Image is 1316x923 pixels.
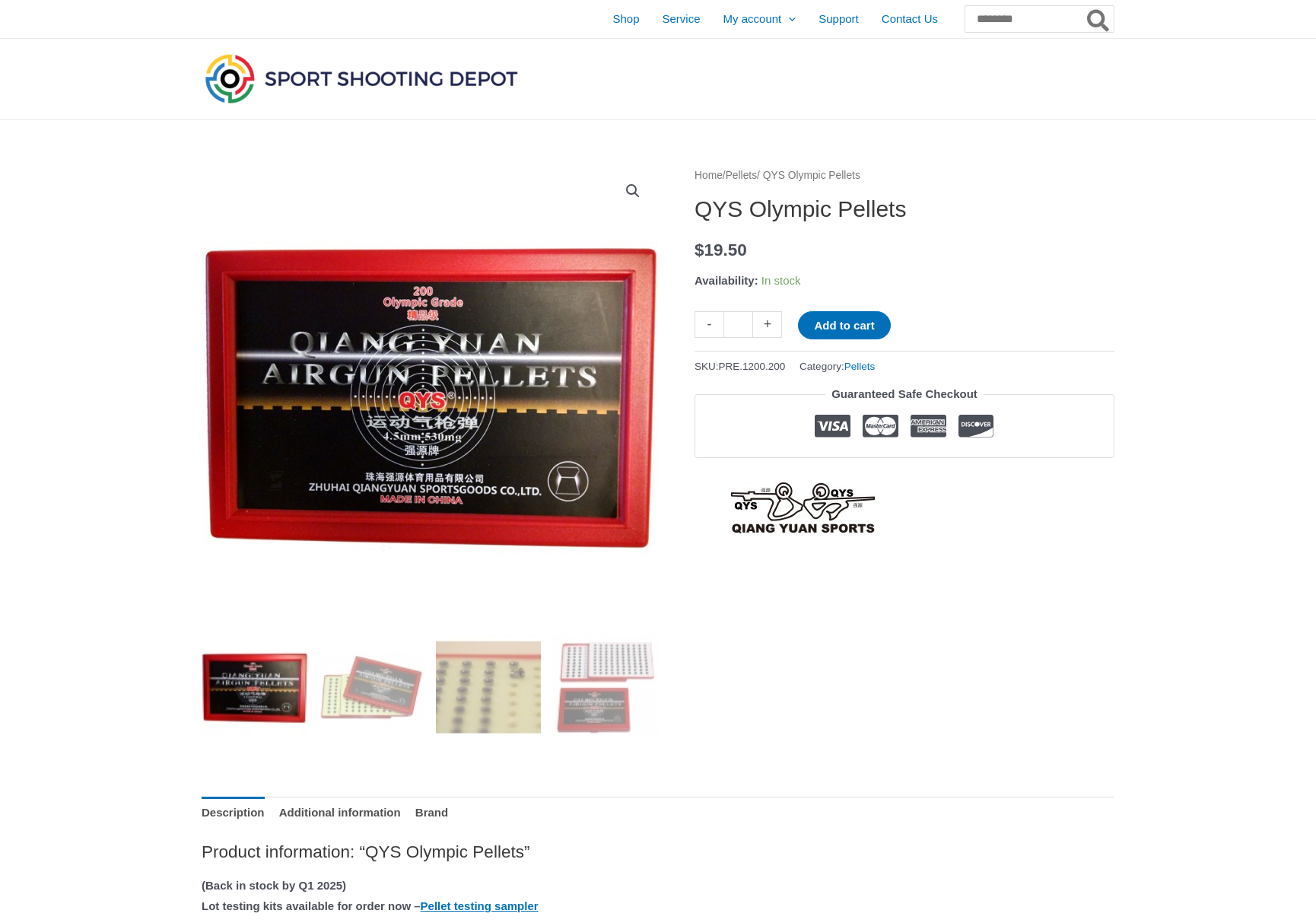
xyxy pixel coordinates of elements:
button: Add to cart [798,311,890,339]
h1: QYS Olympic Pellets [695,196,1114,223]
img: Sport Shooting Depot [202,50,521,107]
a: Brand [415,797,448,829]
h2: Product information: “QYS Olympic Pellets” [202,841,1114,863]
a: Description [202,797,265,829]
a: Pellets [844,361,876,372]
a: Pellet testing sampler [421,899,539,912]
a: View full-screen image gallery [619,177,647,205]
a: Additional information [279,797,401,829]
span: Availability: [695,274,758,287]
a: - [695,311,723,338]
span: In stock [761,274,801,287]
img: QYS Olympic Pellets - Image 3 [436,634,542,740]
a: QYS [695,481,914,536]
nav: Breadcrumb [695,166,1114,186]
a: + [753,311,782,338]
span: Category: [799,357,875,376]
legend: Guaranteed Safe Checkout [825,384,984,405]
bdi: 19.50 [695,240,747,259]
img: QYS Olympic Pellets - Image 4 [552,634,658,740]
img: QYS Olympic Pellets - Image 2 [319,634,424,740]
button: Search [1084,6,1114,32]
span: $ [695,240,704,259]
img: QYS Olympic Pellets [202,166,658,622]
a: Pellets [726,170,757,181]
a: Home [695,170,723,181]
strong: Lot testing kits available for order now – [202,899,539,912]
strong: (Back in stock by Q1 2025) [202,879,346,892]
img: QYS Olympic Pellets [202,634,307,740]
span: SKU: [695,357,785,376]
input: Product quantity [723,311,753,338]
span: PRE.1200.200 [719,361,786,372]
